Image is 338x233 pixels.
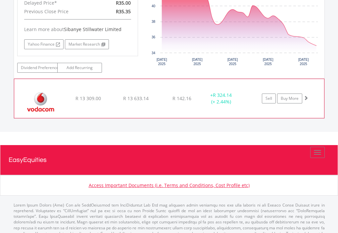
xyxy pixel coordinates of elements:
div: Learn more about [24,26,131,33]
div: + (+ 2.44%) [200,92,242,105]
span: Sibanye Stillwater Limited [64,26,121,32]
text: [DATE] 2025 [192,58,202,66]
span: R 142.16 [172,95,191,101]
span: R 13 309.00 [75,95,101,101]
text: [DATE] 2025 [263,58,273,66]
div: Previous Close Price [19,7,97,16]
text: 38 [151,20,155,23]
span: R35.35 [116,8,131,15]
a: Sell [262,94,276,103]
span: R 324.14 [213,92,232,98]
text: 34 [151,51,155,55]
text: 40 [151,4,155,8]
text: [DATE] 2025 [298,58,309,66]
a: Buy More [277,94,302,103]
a: Yahoo Finance [24,39,64,49]
img: EQU.ZA.VOD.png [18,87,64,116]
text: [DATE] 2025 [227,58,238,66]
a: Dividend Preference [17,63,62,73]
span: R 13 633.14 [123,95,149,101]
a: Add Recurring [57,63,102,73]
a: Access Important Documents (i.e. Terms and Conditions, Cost Profile etc) [89,182,250,188]
a: Market Research [65,39,109,49]
a: EasyEquities [9,145,330,175]
text: 36 [151,35,155,39]
text: [DATE] 2025 [156,58,167,66]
